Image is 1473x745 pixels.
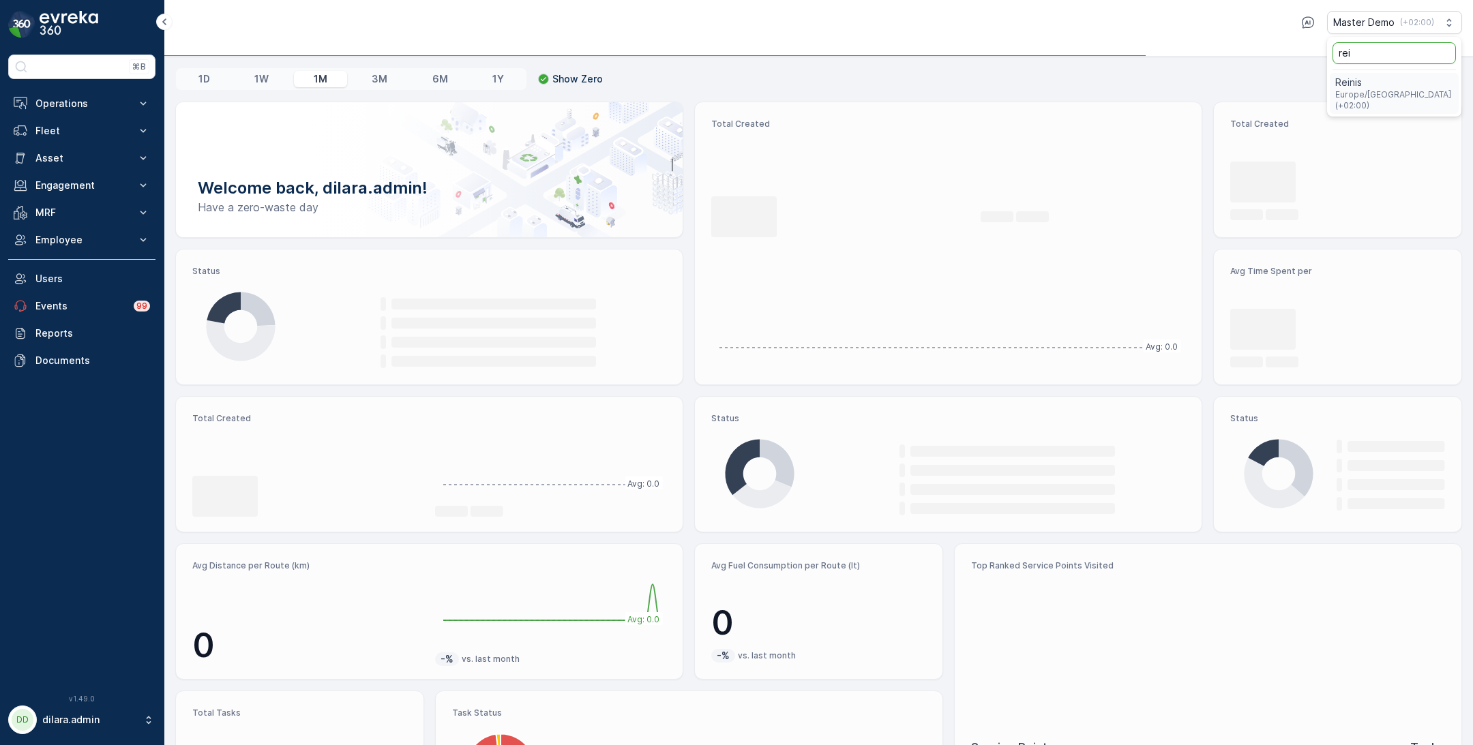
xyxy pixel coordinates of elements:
p: Total Created [1230,119,1445,130]
p: Total Created [192,413,424,424]
p: Fleet [35,124,128,138]
img: logo [8,11,35,38]
p: Master Demo [1333,16,1395,29]
p: Avg Distance per Route (km) [192,560,424,571]
button: Engagement [8,172,155,199]
p: Status [1230,413,1445,424]
p: Documents [35,354,150,367]
p: Total Tasks [192,708,407,718]
p: Employee [35,233,128,247]
p: Asset [35,151,128,165]
p: Have a zero-waste day [198,199,661,215]
input: Search... [1333,42,1456,64]
p: 0 [192,625,424,666]
p: -% [439,652,455,666]
p: 99 [136,301,147,311]
p: Reports [35,326,150,340]
button: Fleet [8,117,155,145]
p: Users [35,272,150,286]
p: vs. last month [462,654,520,665]
p: Operations [35,97,128,110]
p: Task Status [452,708,926,718]
a: Reports [8,320,155,347]
p: Show Zero [552,72,603,86]
button: Operations [8,90,155,117]
p: ⌘B [132,61,146,72]
p: Total Created [711,119,1185,130]
p: Engagement [35,179,128,192]
a: Users [8,265,155,292]
span: v 1.49.0 [8,695,155,703]
a: Events99 [8,292,155,320]
button: MRF [8,199,155,226]
p: Status [192,266,666,277]
p: Events [35,299,125,313]
p: 1W [254,72,269,86]
button: DDdilara.admin [8,705,155,734]
p: 3M [372,72,387,86]
a: Documents [8,347,155,374]
p: dilara.admin [42,713,136,727]
p: Top Ranked Service Points Visited [971,560,1445,571]
p: MRF [35,206,128,219]
ul: Menu [1327,37,1461,117]
button: Employee [8,226,155,254]
button: Master Demo(+02:00) [1327,11,1462,34]
span: Europe/[GEOGRAPHIC_DATA] (+02:00) [1335,89,1453,111]
p: 6M [432,72,448,86]
p: Welcome back, dilara.admin! [198,177,661,199]
button: Asset [8,145,155,172]
div: DD [12,709,33,731]
p: 1M [314,72,327,86]
p: vs. last month [738,650,796,661]
p: ( +02:00 ) [1400,17,1434,28]
p: Avg Fuel Consumption per Route (lt) [711,560,926,571]
p: 0 [711,603,926,643]
p: 1Y [492,72,504,86]
p: Status [711,413,1185,424]
span: Reinis [1335,76,1453,89]
p: -% [715,649,731,663]
p: 1D [198,72,210,86]
p: Avg Time Spent per [1230,266,1445,277]
img: logo_dark-DEwI_e13.png [40,11,98,38]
